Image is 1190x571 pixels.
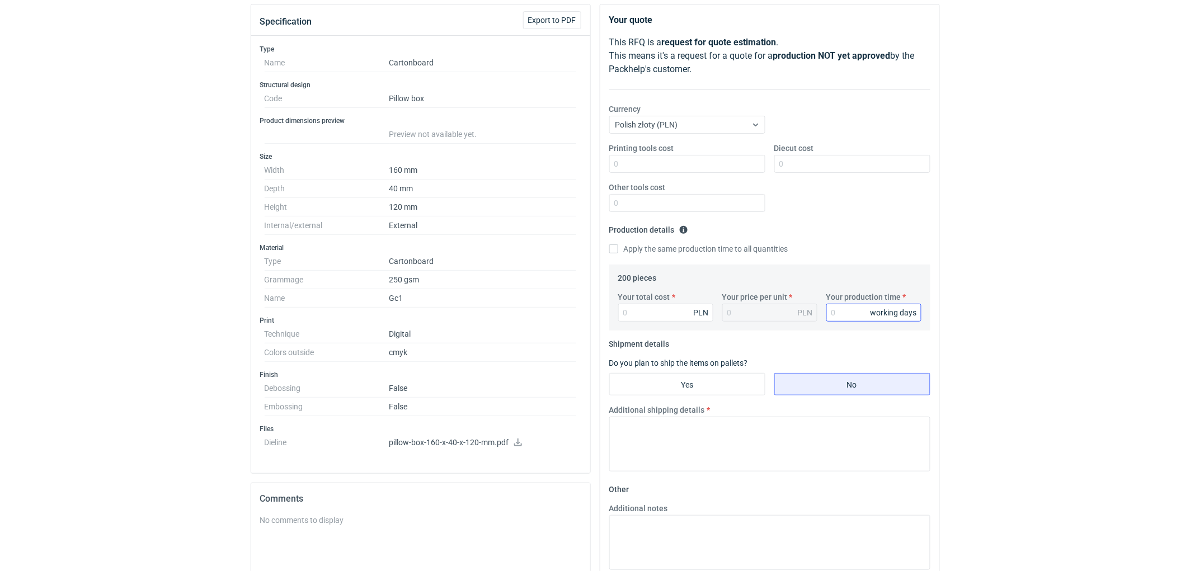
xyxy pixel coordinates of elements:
div: PLN [798,307,813,318]
label: Additional notes [609,503,668,514]
dt: Dieline [265,433,389,456]
strong: request for quote estimation [662,37,777,48]
button: Specification [260,8,312,35]
span: Polish złoty (PLN) [615,120,678,129]
dd: 160 mm [389,161,577,180]
dt: Width [265,161,389,180]
label: Yes [609,373,765,395]
p: pillow-box-160-x-40-x-120-mm.pdf [389,438,577,448]
button: Export to PDF [523,11,581,29]
label: Do you plan to ship the items on pallets? [609,358,748,367]
h3: Print [260,316,581,325]
label: Additional shipping details [609,404,705,416]
dt: Embossing [265,398,389,416]
dt: Internal/external [265,216,389,235]
div: PLN [694,307,709,318]
label: Printing tools cost [609,143,674,154]
label: Your production time [826,291,901,303]
dt: Depth [265,180,389,198]
h2: Comments [260,492,581,506]
h3: Finish [260,370,581,379]
dt: Code [265,89,389,108]
h3: Structural design [260,81,581,89]
dd: False [389,379,577,398]
h3: Files [260,424,581,433]
dt: Technique [265,325,389,343]
dd: Cartonboard [389,54,577,72]
legend: Shipment details [609,335,670,348]
label: Your total cost [618,291,670,303]
label: Apply the same production time to all quantities [609,243,788,254]
h3: Type [260,45,581,54]
dd: 120 mm [389,198,577,216]
dd: Digital [389,325,577,343]
dd: External [389,216,577,235]
div: No comments to display [260,515,581,526]
label: Your price per unit [722,291,788,303]
dd: Pillow box [389,89,577,108]
legend: Other [609,480,629,494]
label: No [774,373,930,395]
input: 0 [826,304,921,322]
strong: production NOT yet approved [773,50,891,61]
dd: Gc1 [389,289,577,308]
label: Diecut cost [774,143,814,154]
input: 0 [609,194,765,212]
strong: Your quote [609,15,653,25]
dt: Name [265,54,389,72]
input: 0 [618,304,713,322]
dd: 40 mm [389,180,577,198]
label: Other tools cost [609,182,666,193]
h3: Product dimensions preview [260,116,581,125]
dd: cmyk [389,343,577,362]
label: Currency [609,103,641,115]
h3: Material [260,243,581,252]
input: 0 [609,155,765,173]
dt: Colors outside [265,343,389,362]
dd: False [389,398,577,416]
dt: Debossing [265,379,389,398]
span: Preview not available yet. [389,130,477,139]
p: This RFQ is a . This means it's a request for a quote for a by the Packhelp's customer. [609,36,930,76]
span: Export to PDF [528,16,576,24]
div: working days [871,307,917,318]
legend: Production details [609,221,688,234]
dt: Name [265,289,389,308]
h3: Size [260,152,581,161]
dt: Type [265,252,389,271]
input: 0 [774,155,930,173]
legend: 200 pieces [618,269,657,282]
dd: Cartonboard [389,252,577,271]
dd: 250 gsm [389,271,577,289]
dt: Grammage [265,271,389,289]
dt: Height [265,198,389,216]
